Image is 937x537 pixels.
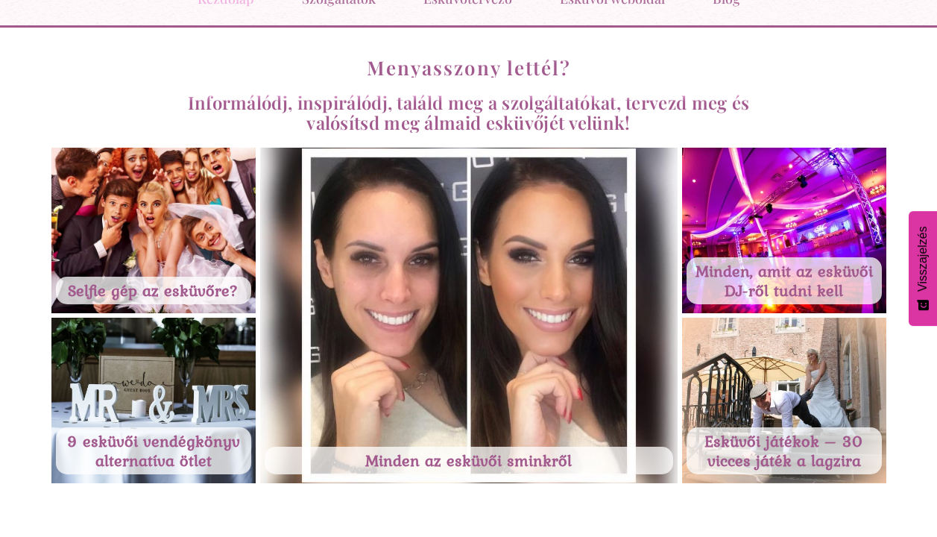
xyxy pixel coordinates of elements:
a: 9 esküvői vendégkönyv alternatíva ötlet [51,318,256,483]
span: Visszajelzés [916,226,930,292]
a: Esküvői játékok – 30 vicces játék a lagzira [682,318,886,483]
button: Visszajelzés - Show survey [909,211,937,326]
a: Minden az esküvői sminkről [260,148,678,483]
h1: Menyasszony lettél? [51,57,886,78]
h2: Informálódj, inspirálódj, találd meg a szolgáltatókat, tervezd meg és valósítsd meg álmaid esküvő... [177,92,761,133]
a: Selfie gép az esküvőre? [51,148,256,313]
a: Minden, amit az esküvői DJ-ről tudni kell [682,148,886,313]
